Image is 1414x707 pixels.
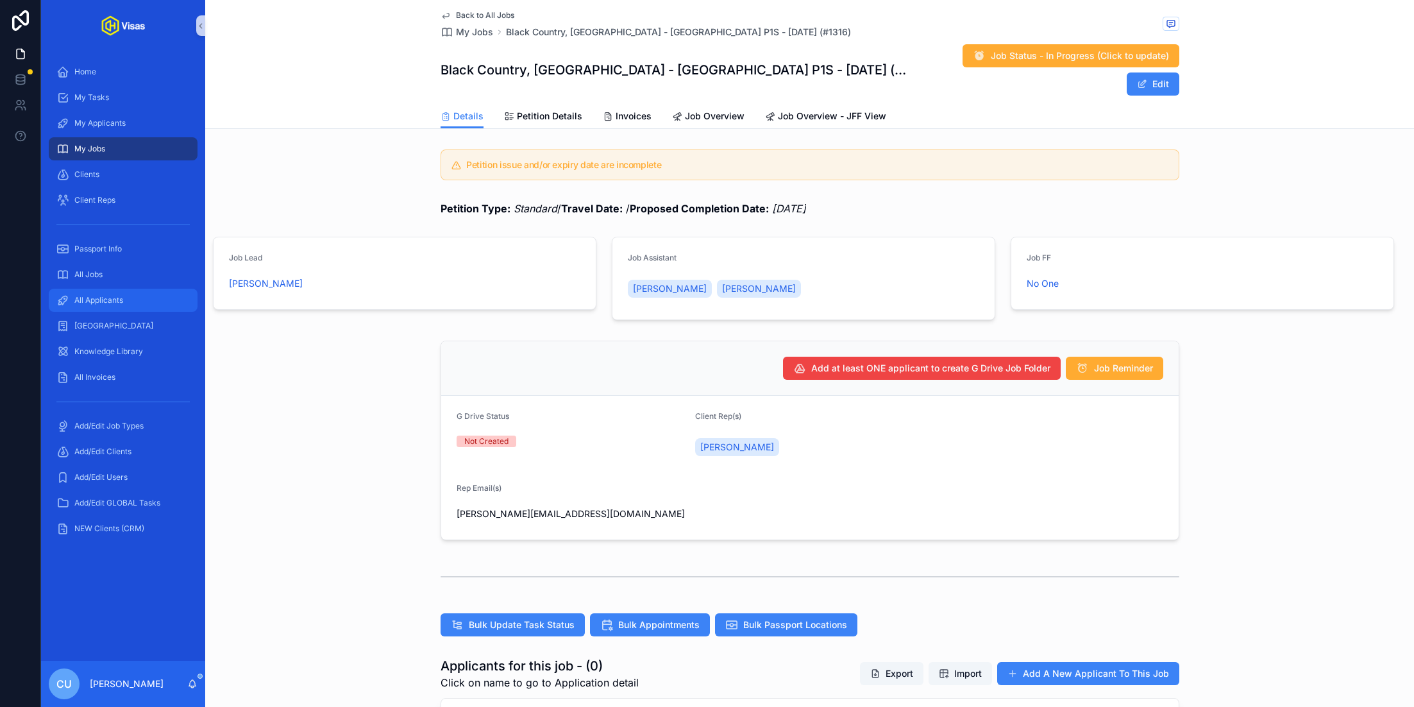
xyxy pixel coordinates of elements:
span: Add/Edit Users [74,472,128,482]
span: [PERSON_NAME] [722,282,796,295]
span: Job Overview - JFF View [778,110,886,123]
span: Details [453,110,484,123]
button: Edit [1127,72,1179,96]
span: Import [954,667,982,680]
span: Job Assistant [628,253,677,262]
span: Job Lead [229,253,262,262]
span: Bulk Appointments [618,618,700,631]
button: Bulk Appointments [590,613,710,636]
strong: Petition Type: [441,202,510,215]
button: Add at least ONE applicant to create G Drive Job Folder [783,357,1061,380]
h1: Black Country, [GEOGRAPHIC_DATA] - [GEOGRAPHIC_DATA] P1S - [DATE] (#1316) [441,61,909,79]
a: All Applicants [49,289,198,312]
a: Client Reps [49,189,198,212]
a: NEW Clients (CRM) [49,517,198,540]
span: / / [441,201,806,216]
p: [PERSON_NAME] [90,677,164,690]
span: Click on name to go to Application detail [441,675,639,690]
span: Add/Edit Clients [74,447,131,457]
button: Job Reminder [1066,357,1163,380]
a: Details [441,105,484,129]
a: Add/Edit Clients [49,440,198,463]
button: Add A New Applicant To This Job [997,662,1179,685]
a: All Invoices [49,366,198,389]
span: Bulk Update Task Status [469,618,575,631]
a: [PERSON_NAME] [229,277,303,290]
span: All Invoices [74,372,115,382]
span: Bulk Passport Locations [743,618,847,631]
a: My Applicants [49,112,198,135]
a: Add/Edit GLOBAL Tasks [49,491,198,515]
div: Not Created [464,436,509,447]
span: Client Reps [74,195,115,205]
span: Job Status - In Progress (Click to update) [991,49,1169,62]
div: scrollable content [41,51,205,557]
span: Client Rep(s) [695,411,741,421]
a: My Tasks [49,86,198,109]
button: Bulk Update Task Status [441,613,585,636]
button: Bulk Passport Locations [715,613,857,636]
span: Home [74,67,96,77]
a: Black Country, [GEOGRAPHIC_DATA] - [GEOGRAPHIC_DATA] P1S - [DATE] (#1316) [506,26,851,38]
a: Add/Edit Users [49,466,198,489]
span: All Applicants [74,295,123,305]
span: [GEOGRAPHIC_DATA] [74,321,153,331]
a: [PERSON_NAME] [717,280,801,298]
a: Home [49,60,198,83]
span: Add/Edit Job Types [74,421,144,431]
a: [GEOGRAPHIC_DATA] [49,314,198,337]
span: Back to All Jobs [456,10,514,21]
a: All Jobs [49,263,198,286]
span: Invoices [616,110,652,123]
span: All Jobs [74,269,103,280]
span: Job FF [1027,253,1051,262]
a: Job Overview - JFF View [765,105,886,130]
strong: Proposed Completion Date: [630,202,769,215]
span: My Tasks [74,92,109,103]
a: Invoices [603,105,652,130]
span: My Jobs [74,144,105,154]
span: NEW Clients (CRM) [74,524,144,534]
em: Standard [514,202,557,215]
a: No One [1027,277,1059,290]
span: Job Reminder [1094,362,1153,375]
span: G Drive Status [457,411,509,421]
a: My Jobs [49,137,198,160]
span: Add/Edit GLOBAL Tasks [74,498,160,508]
a: [PERSON_NAME] [695,438,779,456]
span: Job Overview [685,110,745,123]
span: [PERSON_NAME] [633,282,707,295]
span: Passport Info [74,244,122,254]
a: [PERSON_NAME] [628,280,712,298]
a: Passport Info [49,237,198,260]
span: My Jobs [456,26,493,38]
span: My Applicants [74,118,126,128]
button: Export [860,662,923,685]
a: Add/Edit Job Types [49,414,198,438]
a: Petition Details [504,105,582,130]
span: Clients [74,169,99,180]
a: Knowledge Library [49,340,198,363]
span: [PERSON_NAME] [700,441,774,454]
span: CU [56,676,72,692]
span: Knowledge Library [74,346,143,357]
button: Import [929,662,992,685]
a: My Jobs [441,26,493,38]
a: Job Overview [672,105,745,130]
strong: Travel Date: [561,202,623,215]
button: Job Status - In Progress (Click to update) [963,44,1179,67]
h1: Applicants for this job - (0) [441,657,639,675]
a: Back to All Jobs [441,10,514,21]
em: [DATE] [772,202,806,215]
a: Clients [49,163,198,186]
span: Petition Details [517,110,582,123]
span: [PERSON_NAME][EMAIL_ADDRESS][DOMAIN_NAME] [457,507,805,520]
h5: Petition issue and/or expiry date are incomplete [466,160,1168,169]
span: Rep Email(s) [457,483,501,493]
span: Add at least ONE applicant to create G Drive Job Folder [811,362,1050,375]
img: App logo [101,15,145,36]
